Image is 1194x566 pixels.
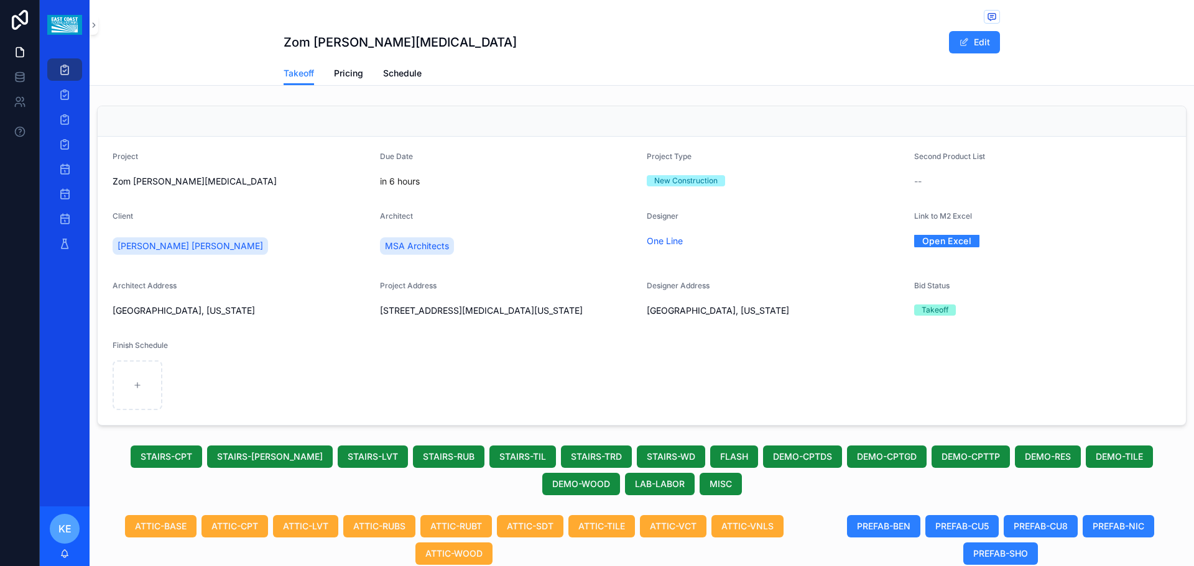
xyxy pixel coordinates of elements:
[1015,445,1081,468] button: DEMO-RES
[207,445,333,468] button: STAIRS-[PERSON_NAME]
[973,547,1028,560] span: PREFAB-SHO
[47,15,81,35] img: App logo
[1083,515,1154,537] button: PREFAB-NIC
[385,240,449,252] span: MSA Architects
[635,478,685,490] span: LAB-LABOR
[334,67,363,80] span: Pricing
[647,211,678,221] span: Designer
[1086,445,1153,468] button: DEMO-TILE
[113,211,133,221] span: Client
[542,473,620,495] button: DEMO-WOOD
[552,478,610,490] span: DEMO-WOOD
[914,231,980,250] a: Open Excel
[637,445,705,468] button: STAIRS-WD
[380,211,413,221] span: Architect
[1096,450,1143,463] span: DEMO-TILE
[380,237,454,255] a: MSA Architects
[949,31,1000,53] button: Edit
[343,515,415,537] button: ATTIC-RUBS
[914,281,950,290] span: Bid Status
[647,450,695,463] span: STAIRS-WD
[113,281,177,290] span: Architect Address
[914,175,922,188] span: --
[1025,450,1071,463] span: DEMO-RES
[935,520,989,532] span: PREFAB-CU5
[348,450,398,463] span: STAIRS-LVT
[640,515,706,537] button: ATTIC-VCT
[925,515,999,537] button: PREFAB-CU5
[380,304,637,317] span: [STREET_ADDRESS][MEDICAL_DATA][US_STATE]
[650,520,696,532] span: ATTIC-VCT
[135,520,187,532] span: ATTIC-BASE
[625,473,695,495] button: LAB-LABOR
[857,450,917,463] span: DEMO-CPTGD
[1093,520,1144,532] span: PREFAB-NIC
[963,542,1038,565] button: PREFAB-SHO
[113,340,168,350] span: Finish Schedule
[380,175,420,188] p: in 6 hours
[383,67,422,80] span: Schedule
[415,542,493,565] button: ATTIC-WOOD
[113,175,370,188] span: Zom [PERSON_NAME][MEDICAL_DATA]
[423,450,474,463] span: STAIRS-RUB
[284,34,517,51] h1: Zom [PERSON_NAME][MEDICAL_DATA]
[430,520,482,532] span: ATTIC-RUBT
[700,473,742,495] button: MISC
[113,152,138,161] span: Project
[847,515,920,537] button: PREFAB-BEN
[710,445,758,468] button: FLASH
[489,445,556,468] button: STAIRS-TIL
[857,520,910,532] span: PREFAB-BEN
[942,450,1000,463] span: DEMO-CPTTP
[932,445,1010,468] button: DEMO-CPTTP
[647,152,692,161] span: Project Type
[647,235,683,247] a: One Line
[284,67,314,80] span: Takeoff
[763,445,842,468] button: DEMO-CPTDS
[499,450,546,463] span: STAIRS-TIL
[201,515,268,537] button: ATTIC-CPT
[284,62,314,86] a: Takeoff
[217,450,323,463] span: STAIRS-[PERSON_NAME]
[380,152,413,161] span: Due Date
[721,520,774,532] span: ATTIC-VNLS
[283,520,328,532] span: ATTIC-LVT
[425,547,483,560] span: ATTIC-WOOD
[571,450,622,463] span: STAIRS-TRD
[847,445,927,468] button: DEMO-CPTGD
[125,515,197,537] button: ATTIC-BASE
[131,445,202,468] button: STAIRS-CPT
[380,281,437,290] span: Project Address
[578,520,625,532] span: ATTIC-TILE
[914,152,985,161] span: Second Product List
[568,515,635,537] button: ATTIC-TILE
[113,237,268,255] a: [PERSON_NAME] [PERSON_NAME]
[58,521,72,536] span: KE
[334,62,363,87] a: Pricing
[711,515,784,537] button: ATTIC-VNLS
[353,520,405,532] span: ATTIC-RUBS
[338,445,408,468] button: STAIRS-LVT
[720,450,748,463] span: FLASH
[211,520,258,532] span: ATTIC-CPT
[914,211,972,221] span: Link to M2 Excel
[507,520,553,532] span: ATTIC-SDT
[654,175,718,186] div: New Construction
[113,304,370,317] span: [GEOGRAPHIC_DATA], [US_STATE]
[561,445,632,468] button: STAIRS-TRD
[922,304,948,316] div: Takeoff
[1014,520,1068,532] span: PREFAB-CU8
[773,450,832,463] span: DEMO-CPTDS
[647,281,710,290] span: Designer Address
[141,450,192,463] span: STAIRS-CPT
[40,50,90,271] div: scrollable content
[420,515,492,537] button: ATTIC-RUBT
[647,304,904,317] span: [GEOGRAPHIC_DATA], [US_STATE]
[273,515,338,537] button: ATTIC-LVT
[413,445,484,468] button: STAIRS-RUB
[383,62,422,87] a: Schedule
[118,240,263,252] span: [PERSON_NAME] [PERSON_NAME]
[1004,515,1078,537] button: PREFAB-CU8
[497,515,563,537] button: ATTIC-SDT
